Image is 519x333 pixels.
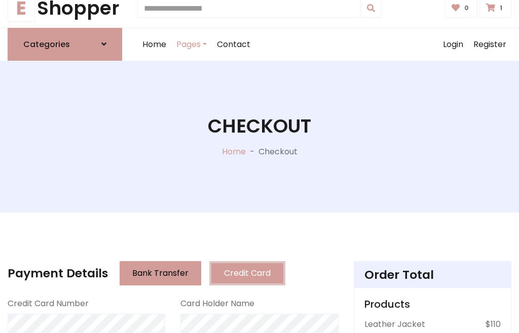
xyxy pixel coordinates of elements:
[120,261,201,285] button: Bank Transfer
[462,4,471,13] span: 0
[23,39,70,49] h6: Categories
[364,268,501,282] h4: Order Total
[486,318,501,330] p: $110
[8,266,108,280] h4: Payment Details
[180,298,254,310] label: Card Holder Name
[212,28,255,61] a: Contact
[246,146,258,158] p: -
[137,28,171,61] a: Home
[8,28,122,61] a: Categories
[497,4,505,13] span: 1
[468,28,511,61] a: Register
[209,261,285,285] button: Credit Card
[171,28,212,61] a: Pages
[222,146,246,157] a: Home
[364,318,425,330] p: Leather Jacket
[438,28,468,61] a: Login
[258,146,298,158] p: Checkout
[208,115,311,138] h1: Checkout
[8,298,89,310] label: Credit Card Number
[364,298,501,310] h5: Products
